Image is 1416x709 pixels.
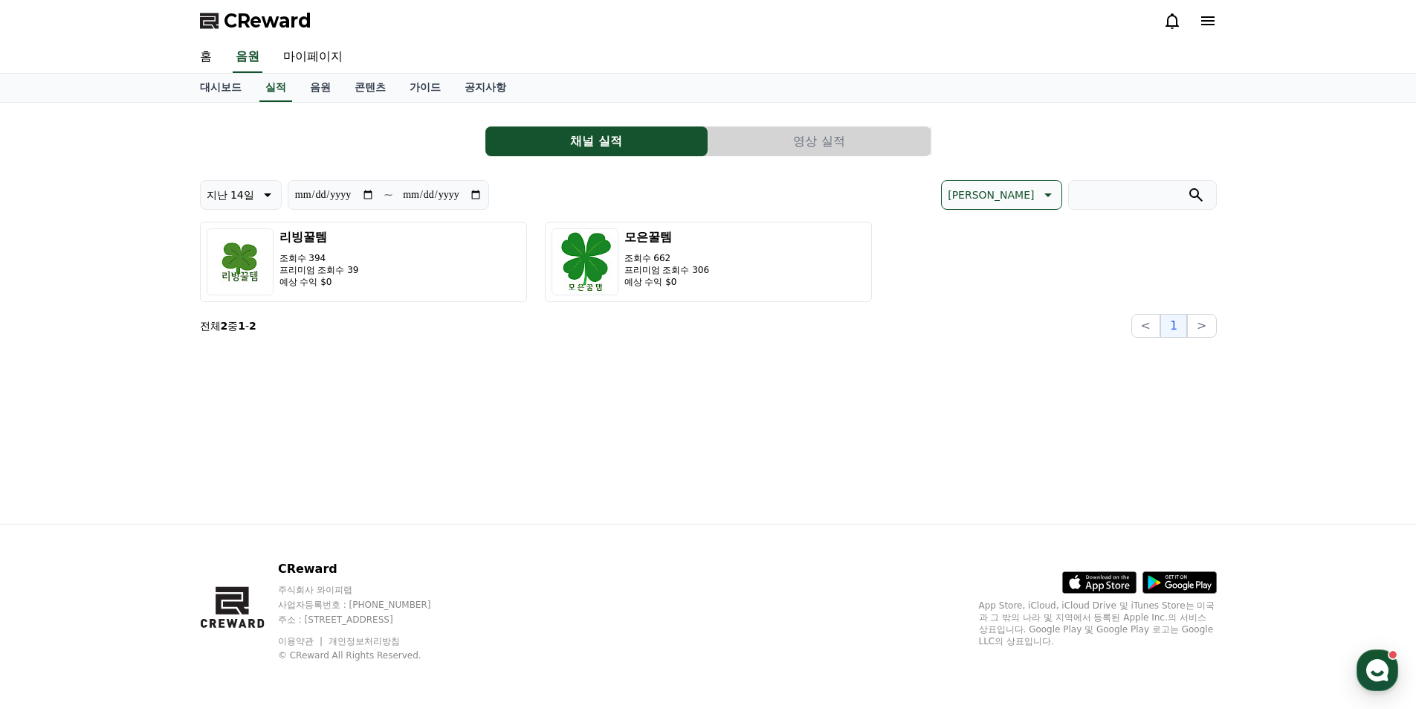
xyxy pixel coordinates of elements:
p: 프리미엄 조회수 306 [624,264,710,276]
a: 콘텐츠 [343,74,398,102]
span: 대화 [136,495,154,507]
p: 전체 중 - [200,318,256,333]
a: 음원 [233,42,262,73]
img: 모은꿀템 [552,228,618,295]
p: © CReward All Rights Reserved. [278,649,459,661]
a: 채널 실적 [485,126,708,156]
a: 홈 [188,42,224,73]
h3: 모은꿀템 [624,228,710,246]
button: 모은꿀템 조회수 662 프리미엄 조회수 306 예상 수익 $0 [545,222,872,302]
button: 채널 실적 [485,126,708,156]
button: < [1131,314,1160,338]
p: 주소 : [STREET_ADDRESS] [278,614,459,626]
button: 리빙꿀템 조회수 394 프리미엄 조회수 39 예상 수익 $0 [200,222,527,302]
p: App Store, iCloud, iCloud Drive 및 iTunes Store는 미국과 그 밖의 나라 및 지역에서 등록된 Apple Inc.의 서비스 상표입니다. Goo... [979,600,1217,647]
p: 조회수 662 [624,252,710,264]
button: > [1187,314,1216,338]
p: 조회수 394 [279,252,359,264]
button: [PERSON_NAME] [941,180,1061,210]
p: 예상 수익 $0 [279,276,359,288]
a: 설정 [192,472,285,509]
p: 주식회사 와이피랩 [278,584,459,596]
a: 영상 실적 [708,126,931,156]
a: 이용약관 [278,636,325,647]
p: 지난 14일 [207,185,254,205]
a: 실적 [259,74,292,102]
a: 대시보드 [188,74,253,102]
p: ~ [384,186,393,204]
a: 홈 [4,472,98,509]
p: 예상 수익 $0 [624,276,710,288]
p: 프리미엄 조회수 39 [279,264,359,276]
strong: 2 [221,320,228,332]
h3: 리빙꿀템 [279,228,359,246]
a: 대화 [98,472,192,509]
a: CReward [200,9,311,33]
p: 사업자등록번호 : [PHONE_NUMBER] [278,599,459,611]
p: CReward [278,560,459,578]
span: CReward [224,9,311,33]
a: 마이페이지 [271,42,355,73]
img: 리빙꿀템 [207,228,274,295]
strong: 2 [249,320,256,332]
button: 1 [1160,314,1187,338]
button: 지난 14일 [200,180,282,210]
a: 음원 [298,74,343,102]
p: [PERSON_NAME] [948,185,1034,205]
a: 공지사항 [453,74,518,102]
span: 설정 [230,494,248,506]
a: 개인정보처리방침 [329,636,400,647]
a: 가이드 [398,74,453,102]
button: 영상 실적 [708,126,931,156]
span: 홈 [47,494,56,506]
strong: 1 [238,320,245,332]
